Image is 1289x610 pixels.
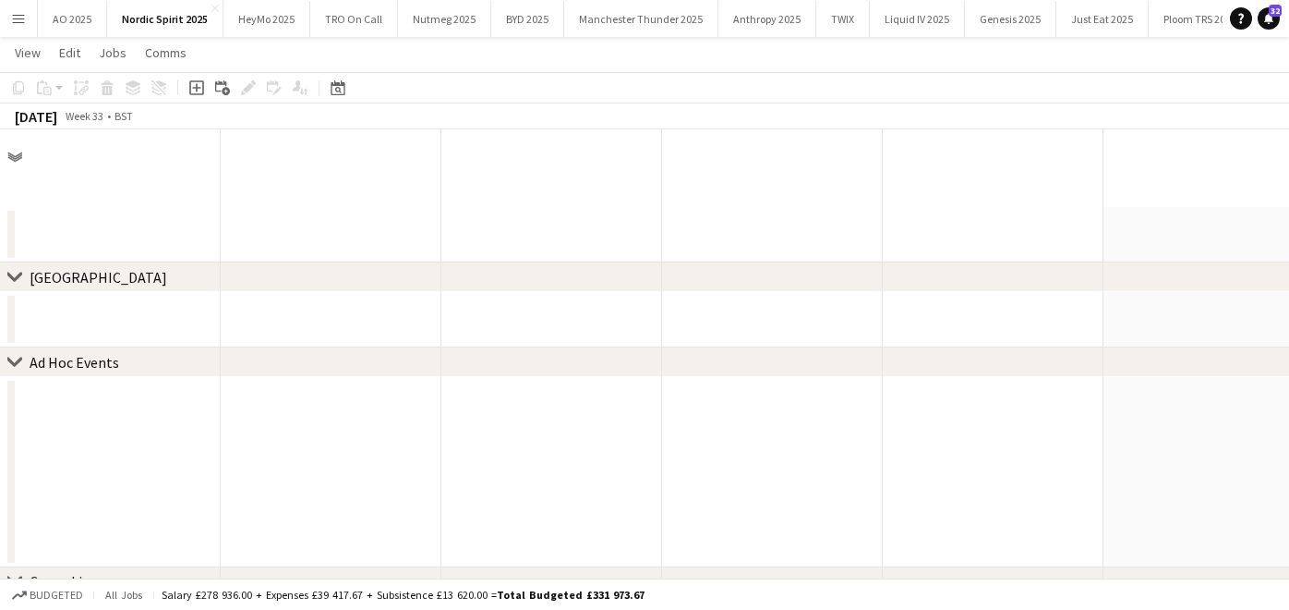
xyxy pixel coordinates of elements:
[30,589,83,602] span: Budgeted
[564,1,718,37] button: Manchester Thunder 2025
[9,585,86,605] button: Budgeted
[59,44,80,61] span: Edit
[1269,5,1282,17] span: 32
[497,588,644,602] span: Total Budgeted £331 973.67
[965,1,1056,37] button: Genesis 2025
[718,1,816,37] button: Anthropy 2025
[15,107,57,126] div: [DATE]
[145,44,187,61] span: Comms
[107,1,223,37] button: Nordic Spirit 2025
[491,1,564,37] button: BYD 2025
[310,1,398,37] button: TRO On Call
[223,1,310,37] button: HeyMo 2025
[870,1,965,37] button: Liquid IV 2025
[1258,7,1280,30] a: 32
[61,109,107,123] span: Week 33
[30,572,96,591] div: Co-op Live
[102,588,146,602] span: All jobs
[114,109,133,123] div: BST
[138,41,194,65] a: Comms
[99,44,126,61] span: Jobs
[1056,1,1149,37] button: Just Eat 2025
[1149,1,1252,37] button: Ploom TRS 2025
[162,588,644,602] div: Salary £278 936.00 + Expenses £39 417.67 + Subsistence £13 620.00 =
[7,41,48,65] a: View
[38,1,107,37] button: AO 2025
[398,1,491,37] button: Nutmeg 2025
[30,353,119,372] div: Ad Hoc Events
[30,268,167,287] div: [GEOGRAPHIC_DATA]
[15,44,41,61] span: View
[52,41,88,65] a: Edit
[91,41,134,65] a: Jobs
[816,1,870,37] button: TWIX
